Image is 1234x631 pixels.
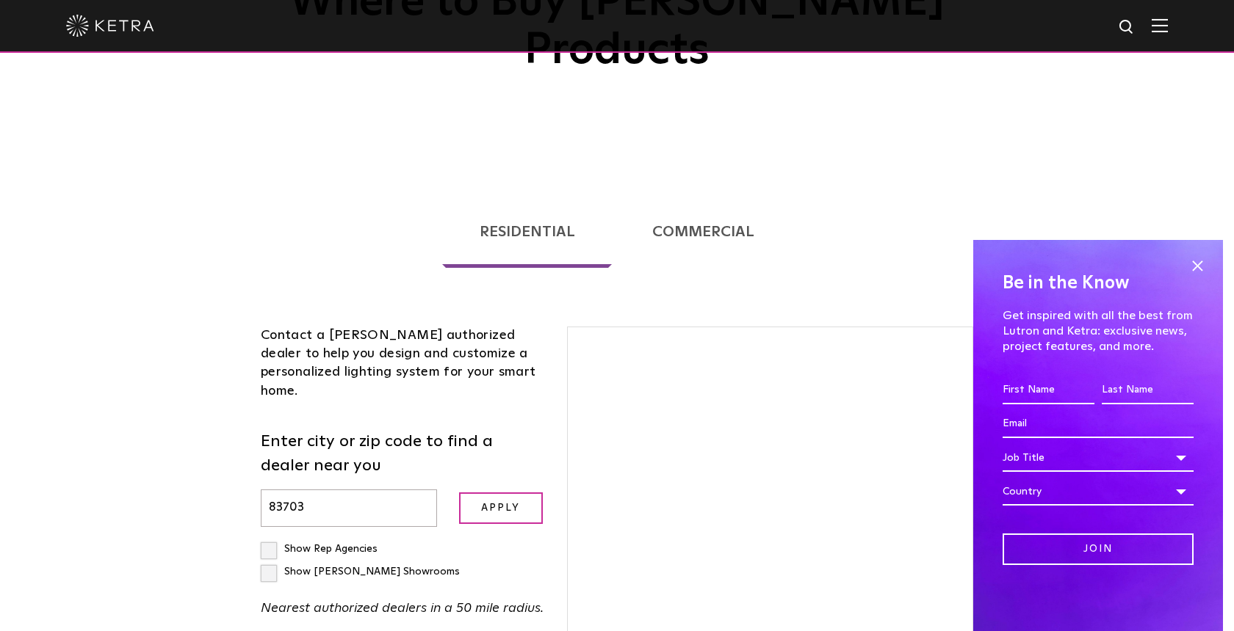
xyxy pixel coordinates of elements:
[1003,308,1194,354] p: Get inspired with all the best from Lutron and Ketra: exclusive news, project features, and more.
[616,196,792,268] a: Commercial
[261,327,545,401] div: Contact a [PERSON_NAME] authorized dealer to help you design and customize a personalized lightin...
[1003,533,1194,565] input: Join
[1152,18,1168,32] img: Hamburger%20Nav.svg
[1003,269,1194,297] h4: Be in the Know
[261,430,545,478] label: Enter city or zip code to find a dealer near you
[1118,18,1136,37] img: search icon
[1003,410,1194,438] input: Email
[261,489,437,527] input: Enter city or zip code
[66,15,154,37] img: ketra-logo-2019-white
[442,196,612,268] a: Residential
[1003,376,1094,404] input: First Name
[459,492,543,524] input: Apply
[1102,376,1194,404] input: Last Name
[1003,444,1194,472] div: Job Title
[261,566,460,577] label: Show [PERSON_NAME] Showrooms
[1003,478,1194,506] div: Country
[261,544,378,554] label: Show Rep Agencies
[261,598,545,619] p: Nearest authorized dealers in a 50 mile radius.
